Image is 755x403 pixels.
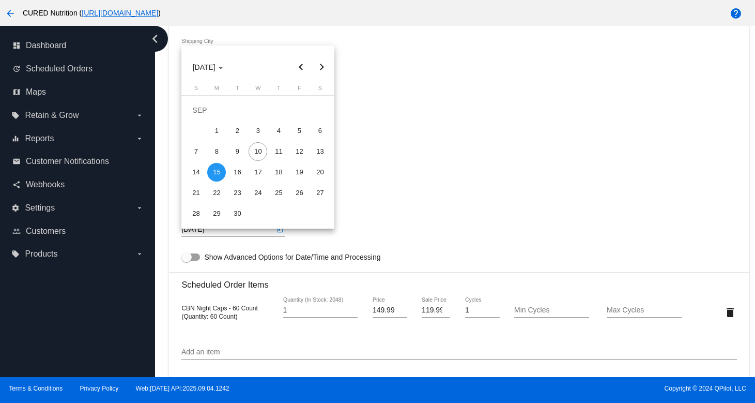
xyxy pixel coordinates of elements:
td: September 2, 2025 [227,121,248,141]
th: Thursday [268,85,289,95]
div: 27 [311,184,329,202]
td: September 10, 2025 [248,141,268,162]
button: Choose month and year [184,57,232,78]
td: September 23, 2025 [227,183,248,203]
div: 2 [228,122,246,140]
td: September 7, 2025 [186,141,206,162]
div: 6 [311,122,329,140]
span: [DATE] [193,63,223,71]
button: Next month [311,57,332,78]
td: September 12, 2025 [289,141,310,162]
td: September 8, 2025 [206,141,227,162]
td: September 9, 2025 [227,141,248,162]
div: 29 [207,204,226,223]
td: September 27, 2025 [310,183,330,203]
th: Saturday [310,85,330,95]
div: 19 [290,163,309,182]
div: 7 [187,142,205,161]
div: 12 [290,142,309,161]
div: 15 [207,163,226,182]
td: September 24, 2025 [248,183,268,203]
td: September 1, 2025 [206,121,227,141]
td: September 19, 2025 [289,162,310,183]
td: September 20, 2025 [310,162,330,183]
div: 8 [207,142,226,161]
div: 24 [249,184,267,202]
td: September 3, 2025 [248,121,268,141]
td: September 28, 2025 [186,203,206,224]
td: September 5, 2025 [289,121,310,141]
td: September 15, 2025 [206,162,227,183]
td: September 6, 2025 [310,121,330,141]
td: September 14, 2025 [186,162,206,183]
div: 18 [269,163,288,182]
button: Previous month [290,57,311,78]
td: September 18, 2025 [268,162,289,183]
td: September 4, 2025 [268,121,289,141]
div: 20 [311,163,329,182]
th: Monday [206,85,227,95]
div: 10 [249,142,267,161]
td: September 17, 2025 [248,162,268,183]
td: September 29, 2025 [206,203,227,224]
td: September 30, 2025 [227,203,248,224]
div: 13 [311,142,329,161]
td: September 11, 2025 [268,141,289,162]
td: September 21, 2025 [186,183,206,203]
div: 17 [249,163,267,182]
td: September 22, 2025 [206,183,227,203]
th: Wednesday [248,85,268,95]
div: 9 [228,142,246,161]
div: 23 [228,184,246,202]
td: September 25, 2025 [268,183,289,203]
th: Friday [289,85,310,95]
div: 21 [187,184,205,202]
div: 22 [207,184,226,202]
div: 28 [187,204,205,223]
th: Tuesday [227,85,248,95]
div: 25 [269,184,288,202]
div: 26 [290,184,309,202]
div: 5 [290,122,309,140]
div: 14 [187,163,205,182]
div: 1 [207,122,226,140]
th: Sunday [186,85,206,95]
div: 11 [269,142,288,161]
div: 16 [228,163,246,182]
td: September 16, 2025 [227,162,248,183]
td: SEP [186,100,330,121]
div: 4 [269,122,288,140]
td: September 13, 2025 [310,141,330,162]
div: 3 [249,122,267,140]
td: September 26, 2025 [289,183,310,203]
div: 30 [228,204,246,223]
